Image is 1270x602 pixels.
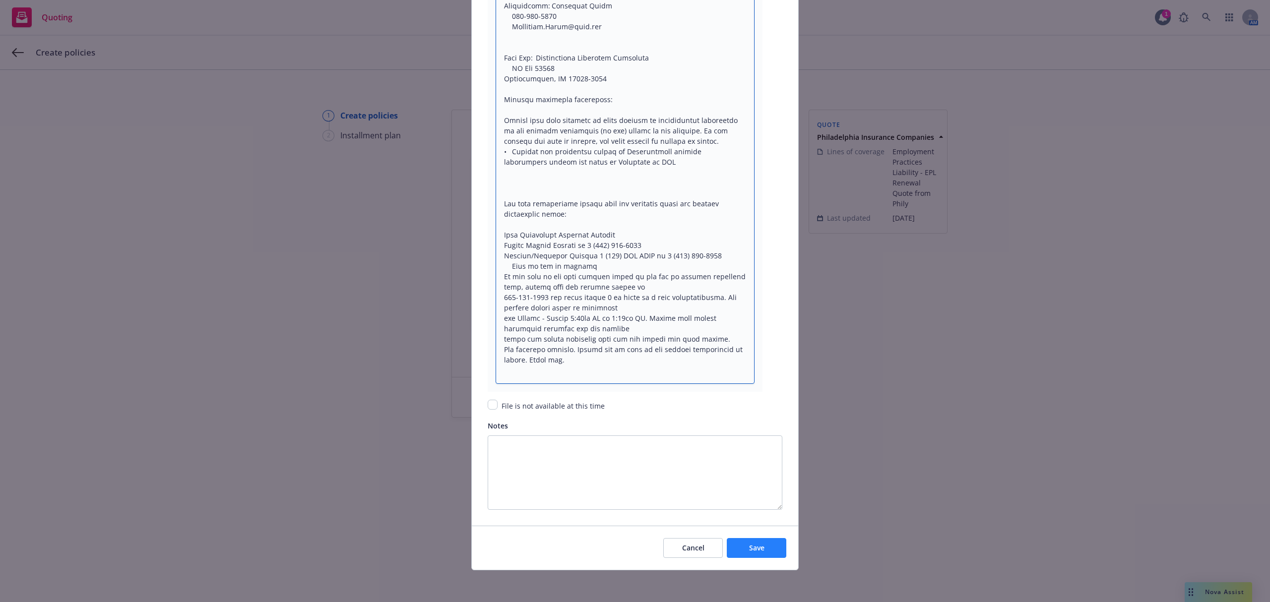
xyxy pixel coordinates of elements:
[502,401,605,411] span: File is not available at this time
[749,543,764,552] span: Save
[727,538,786,558] button: Save
[488,421,508,430] span: Notes
[682,543,704,552] span: Cancel
[663,538,723,558] button: Cancel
